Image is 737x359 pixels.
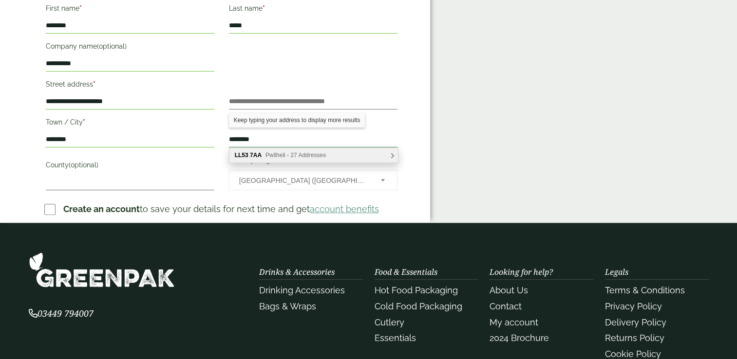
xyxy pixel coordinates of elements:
[310,204,379,214] a: account benefits
[490,333,549,343] a: 2024 Brochure
[69,161,98,169] span: (optional)
[605,285,685,295] a: Terms & Conditions
[46,39,214,56] label: Company name
[46,115,214,132] label: Town / City
[235,152,248,159] b: LL53
[63,204,140,214] strong: Create an account
[375,317,404,327] a: Cutlery
[93,80,95,88] abbr: required
[229,170,397,190] span: Country/Region
[265,152,326,159] span: Pwllheli - 27 Addresses
[46,77,214,94] label: Street address
[375,301,462,311] a: Cold Food Packaging
[375,333,416,343] a: Essentials
[239,170,368,191] span: United Kingdom (UK)
[29,309,94,319] a: 03449 794007
[83,118,85,126] abbr: required
[29,307,94,319] span: 03449 794007
[375,285,458,295] a: Hot Food Packaging
[63,202,379,215] p: to save your details for next time and get
[490,301,522,311] a: Contact
[79,4,82,12] abbr: required
[229,1,397,18] label: Last name
[29,252,175,287] img: GreenPak Supplies
[259,301,316,311] a: Bags & Wraps
[46,158,214,175] label: County
[229,148,398,162] div: LL53 7AA
[46,1,214,18] label: First name
[605,333,664,343] a: Returns Policy
[605,317,666,327] a: Delivery Policy
[97,42,127,50] span: (optional)
[250,152,262,159] b: 7AA
[605,349,661,359] a: Cookie Policy
[490,285,528,295] a: About Us
[229,113,365,127] div: Keep typing your address to display more results
[605,301,662,311] a: Privacy Policy
[259,285,345,295] a: Drinking Accessories
[263,4,265,12] abbr: required
[280,156,282,164] abbr: required
[490,317,538,327] a: My account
